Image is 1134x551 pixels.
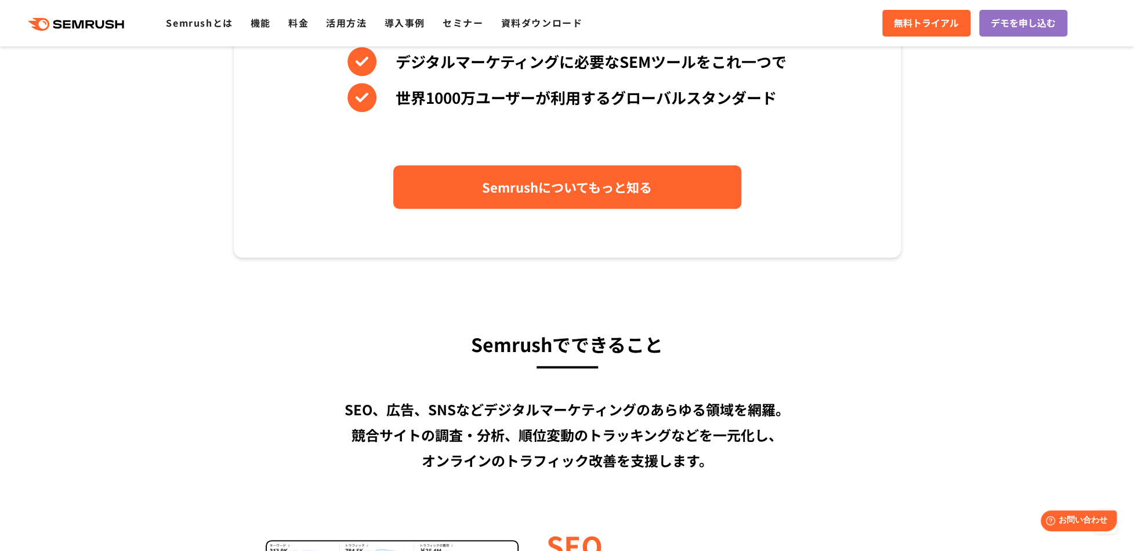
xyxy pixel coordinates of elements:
span: 無料トライアル [894,16,959,31]
a: 活用方法 [326,16,367,30]
li: デジタルマーケティングに必要なSEMツールをこれ一つで [347,47,787,76]
a: 機能 [251,16,271,30]
a: Semrushについてもっと知る [393,165,741,209]
a: 導入事例 [385,16,425,30]
a: セミナー [443,16,483,30]
span: Semrushについてもっと知る [482,177,652,197]
li: 世界1000万ユーザーが利用するグローバルスタンダード [347,83,787,112]
span: デモを申し込む [991,16,1056,31]
div: SEO、広告、SNSなどデジタルマーケティングのあらゆる領域を網羅。 競合サイトの調査・分析、順位変動のトラッキングなどを一元化し、 オンラインのトラフィック改善を支援します。 [234,397,901,473]
a: 料金 [288,16,309,30]
a: Semrushとは [166,16,233,30]
h3: Semrushでできること [234,328,901,360]
a: 無料トライアル [882,10,970,37]
a: デモを申し込む [979,10,1067,37]
a: 資料ダウンロード [501,16,582,30]
iframe: Help widget launcher [1031,506,1121,538]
